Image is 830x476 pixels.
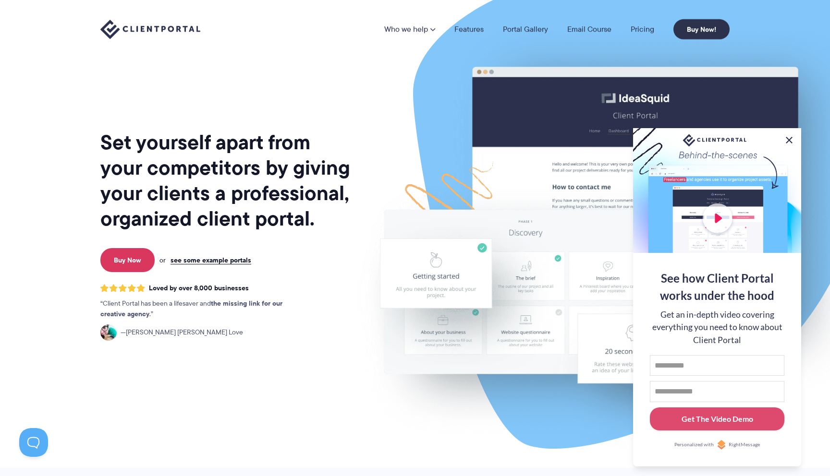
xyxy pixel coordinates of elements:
[650,309,784,346] div: Get an in-depth video covering everything you need to know about Client Portal
[729,441,760,449] span: RightMessage
[454,25,484,33] a: Features
[100,130,352,231] h1: Set yourself apart from your competitors by giving your clients a professional, organized client ...
[100,298,282,319] strong: the missing link for our creative agency
[159,256,166,264] span: or
[682,413,753,425] div: Get The Video Demo
[650,407,784,431] button: Get The Video Demo
[503,25,548,33] a: Portal Gallery
[100,298,302,320] p: Client Portal has been a lifesaver and .
[100,248,155,272] a: Buy Now
[19,428,48,457] iframe: Toggle Customer Support
[149,284,249,292] span: Loved by over 8,000 businesses
[121,327,243,338] span: [PERSON_NAME] [PERSON_NAME] Love
[567,25,611,33] a: Email Course
[171,256,251,264] a: see some example portals
[384,25,435,33] a: Who we help
[674,441,714,449] span: Personalized with
[650,270,784,304] div: See how Client Portal works under the hood
[717,440,726,450] img: Personalized with RightMessage
[650,440,784,450] a: Personalized withRightMessage
[631,25,654,33] a: Pricing
[673,19,730,39] a: Buy Now!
